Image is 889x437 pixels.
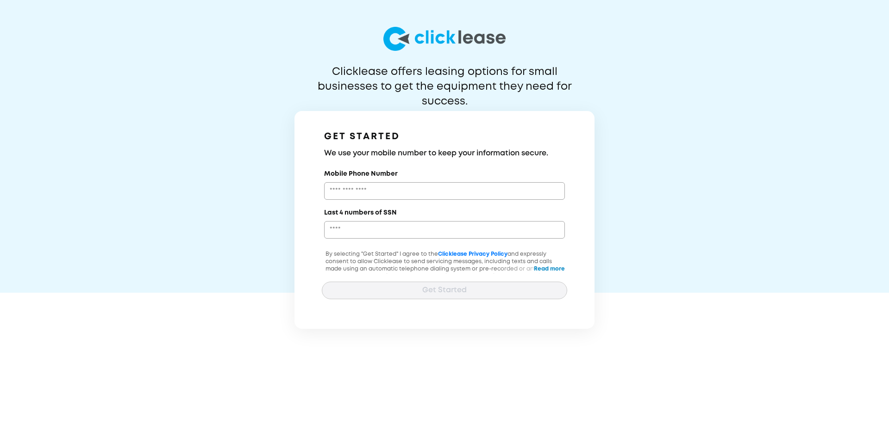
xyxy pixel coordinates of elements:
h3: We use your mobile number to keep your information secure. [324,148,565,159]
p: Clicklease offers leasing options for small businesses to get the equipment they need for success. [295,65,594,94]
p: By selecting "Get Started" I agree to the and expressly consent to allow Clicklease to send servi... [322,251,567,295]
label: Mobile Phone Number [324,169,398,178]
h1: GET STARTED [324,129,565,144]
button: Get Started [322,282,567,299]
img: logo-larg [383,27,506,51]
label: Last 4 numbers of SSN [324,208,397,217]
a: Clicklease Privacy Policy [438,252,507,257]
